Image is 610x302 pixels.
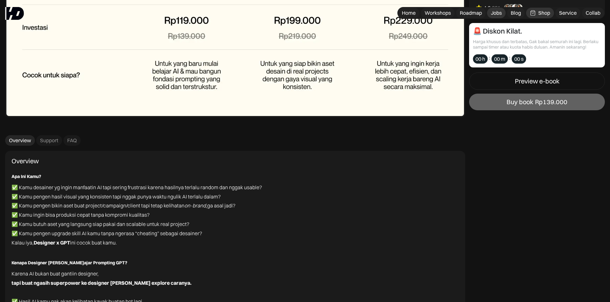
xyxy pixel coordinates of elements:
div: 00 h [476,56,485,62]
p: ✅ Kamu desainer yg ingin manfaatin AI tapi sering frustrasi karena hasilnya terlalu random dan ng... [12,183,459,192]
div: Harga khusus dan terbatas, Gak bakal semurah ini lagi. Berlaku sampai timer atau kuota habis dulu... [473,39,601,50]
p: ‍ [12,247,459,256]
div: Home [402,10,416,16]
div: Buy book [507,98,533,106]
div: Jobs [491,10,502,16]
a: Roadmap [456,8,486,18]
div: Workshops [425,10,451,16]
div: Roadmap [460,10,482,16]
a: Service [555,8,581,18]
em: on-brand, [184,202,207,209]
strong: tapi buat ngasih superpower ke designer [PERSON_NAME] explore caranya. [12,280,191,286]
a: Home [398,8,419,18]
div: Support [40,137,58,144]
div: Rp139.000 [535,98,567,106]
a: Workshops [421,8,455,18]
div: Overview [12,157,39,165]
p: ‍ [12,288,459,297]
div: 00 s [514,56,524,62]
p: ✅ Kamu pengen hasil visual yang konsisten tapi nggak punya waktu ngulik AI terlalu dalam? [12,192,459,201]
div: FAQ [67,137,77,144]
a: Collab [582,8,604,18]
strong: Kenapa Designer [PERSON_NAME]ajar Prompting GPT? [12,260,127,266]
div: Overview [9,137,31,144]
a: Blog [507,8,525,18]
div: Service [559,10,577,16]
p: ✅ Kamu ingin bisa produksi cepat tanpa kompromi kualitas? [12,210,459,220]
a: Preview e-book [469,73,605,90]
a: Buy bookRp139.000 [469,94,605,110]
div: Collab [586,10,600,16]
div: Blog [511,10,521,16]
div: Shop [538,10,550,16]
p: ✅ Kamu pengen bikin aset buat project/campaign/client tapi tetap kelihatan ga asal jadi? [12,201,459,210]
strong: Apa Ini Kamu? [12,174,41,179]
p: Karena AI bukan buat gantiin designer, [12,269,459,288]
div: 00 m [494,56,505,62]
div: 🚨 Diskon Kilat. [473,27,522,35]
strong: Designer x GPT [34,239,70,246]
a: Shop [526,8,554,18]
div: 4.8 [484,4,491,11]
p: ✅ Kamu butuh aset yang langsung siap pakai dan scalable untuk real project? [12,220,459,229]
p: Kalau iya, ini cocok buat kamu. [12,238,459,247]
div: : [509,54,510,61]
div: 331 [492,4,500,11]
a: Jobs [487,8,506,18]
div: Preview e-book [515,77,559,85]
div: : [489,54,490,61]
p: ✅ Kamu pengen upgrade skill AI kamu tanpa ngerasa “cheating” sebagai desainer? [12,229,459,238]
